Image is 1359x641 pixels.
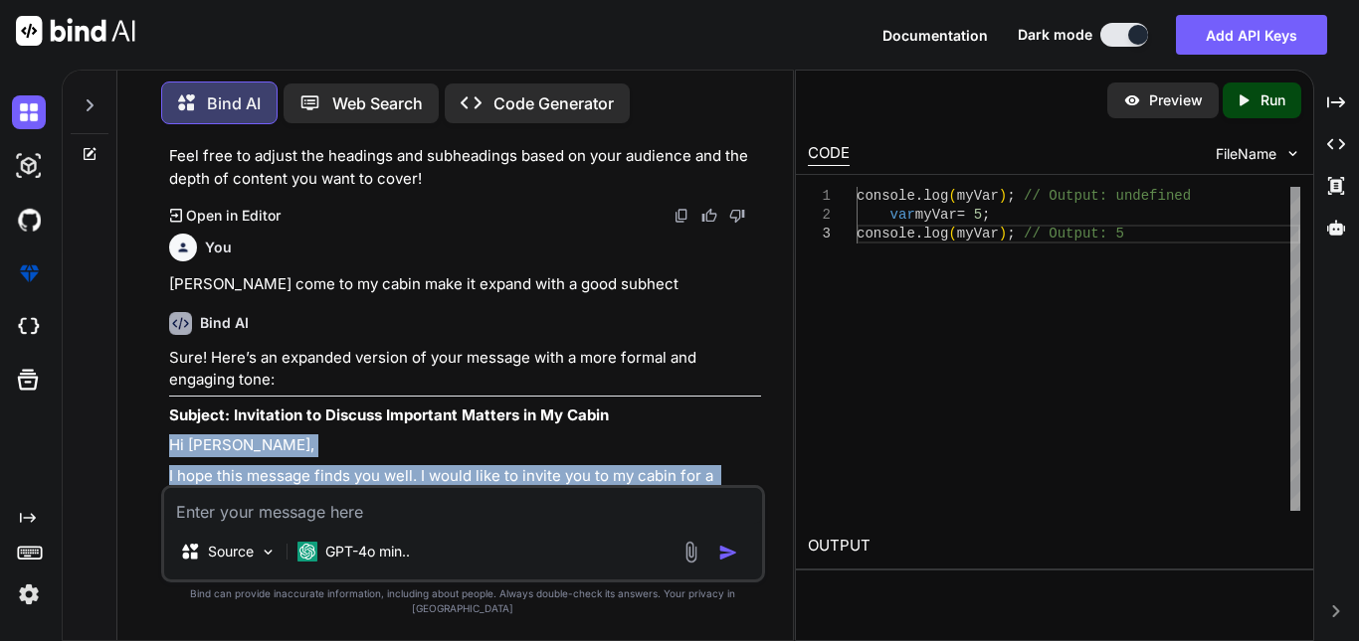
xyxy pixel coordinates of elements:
[1123,91,1141,109] img: preview
[882,25,988,46] button: Documentation
[12,149,46,183] img: darkAi-studio
[957,207,965,223] span: =
[957,188,999,204] span: myVar
[169,347,761,392] p: Sure! Here’s an expanded version of your message with a more formal and engaging tone:
[1261,90,1285,110] p: Run
[999,226,1007,241] span: )
[915,188,923,204] span: .
[169,273,761,296] p: [PERSON_NAME] come to my cabin make it expand with a good subhect
[1007,226,1015,241] span: ;
[923,226,948,241] span: log
[948,226,956,241] span: (
[169,434,761,457] p: Hi [PERSON_NAME],
[957,226,999,241] span: myVar
[169,465,761,555] p: I hope this message finds you well. I would like to invite you to my cabin for a discussion regar...
[169,405,609,424] strong: Subject: Invitation to Discuss Important Matters in My Cabin
[948,188,956,204] span: (
[718,543,738,562] img: icon
[974,207,982,223] span: 5
[207,91,261,115] p: Bind AI
[808,187,831,206] div: 1
[999,188,1007,204] span: )
[1024,226,1124,241] span: // Output: 5
[1149,90,1203,110] p: Preview
[857,226,915,241] span: console
[16,16,135,46] img: Bind AI
[1216,144,1276,164] span: FileName
[12,203,46,237] img: githubDark
[186,206,281,226] p: Open in Editor
[1284,145,1301,162] img: chevron down
[161,586,765,616] p: Bind can provide inaccurate information, including about people. Always double-check its answers....
[890,207,915,223] span: var
[923,188,948,204] span: log
[260,544,277,561] img: Pick Models
[12,256,46,290] img: premium
[882,27,988,44] span: Documentation
[679,541,702,563] img: attachment
[200,313,249,333] h6: Bind AI
[729,208,745,224] img: dislike
[1018,25,1092,45] span: Dark mode
[325,542,410,561] p: GPT-4o min..
[208,542,254,561] p: Source
[493,91,614,115] p: Code Generator
[808,225,831,243] div: 3
[857,188,915,204] span: console
[915,207,957,223] span: myVar
[982,207,990,223] span: ;
[808,142,850,166] div: CODE
[1007,188,1015,204] span: ;
[1176,15,1327,55] button: Add API Keys
[808,206,831,225] div: 2
[332,91,423,115] p: Web Search
[915,226,923,241] span: .
[12,577,46,611] img: settings
[1024,188,1191,204] span: // Output: undefined
[12,310,46,344] img: cloudideIcon
[701,208,717,224] img: like
[674,208,689,224] img: copy
[297,542,317,561] img: GPT-4o mini
[169,145,761,190] p: Feel free to adjust the headings and subheadings based on your audience and the depth of content ...
[205,238,232,257] h6: You
[12,95,46,129] img: darkChat
[796,523,1313,569] h2: OUTPUT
